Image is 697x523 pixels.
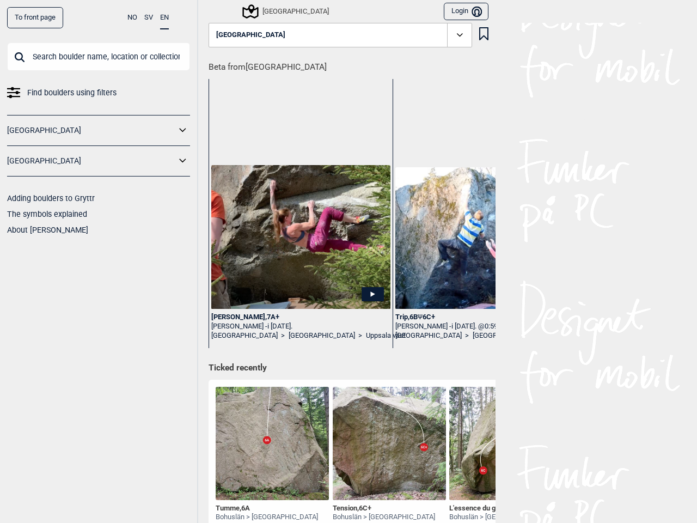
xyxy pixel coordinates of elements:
a: The symbols explained [7,210,87,218]
a: [GEOGRAPHIC_DATA] [7,153,176,169]
a: To front page [7,7,63,28]
a: [GEOGRAPHIC_DATA] [289,331,355,340]
div: [GEOGRAPHIC_DATA] [244,5,329,18]
button: EN [160,7,169,29]
a: [GEOGRAPHIC_DATA] [473,331,539,340]
img: Tumme [216,387,329,500]
div: Bohuslän > [GEOGRAPHIC_DATA] [216,513,318,522]
button: SV [144,7,153,28]
input: Search boulder name, location or collection [7,42,190,71]
span: Ψ [418,313,423,321]
a: [GEOGRAPHIC_DATA] [7,123,176,138]
a: Uppsala väst [366,331,406,340]
div: [PERSON_NAME] , 7A+ [211,313,390,322]
h1: Beta from [GEOGRAPHIC_DATA] [209,54,496,74]
span: i [DATE]. [267,322,292,330]
button: [GEOGRAPHIC_DATA] [209,23,472,48]
a: Adding boulders to Gryttr [7,194,95,203]
img: Christina pa Brett leende [211,165,390,309]
div: L'essence du granit , Ψ [449,504,552,513]
div: [PERSON_NAME] - [395,322,574,331]
h1: Ticked recently [209,362,488,374]
div: Bohuslän > [GEOGRAPHIC_DATA] [333,513,435,522]
span: > [281,331,285,340]
a: [GEOGRAPHIC_DATA] [395,331,462,340]
span: 6A [241,504,250,512]
button: NO [127,7,137,28]
img: Tension [333,387,446,500]
img: Emil pa Trip [395,167,574,309]
a: Find boulders using filters [7,85,190,101]
div: Tumme , [216,504,318,513]
span: > [465,331,469,340]
span: 6C+ [359,504,371,512]
a: About [PERSON_NAME] [7,226,88,234]
button: Login [444,3,488,21]
a: [GEOGRAPHIC_DATA] [211,331,278,340]
div: Bohuslän > [GEOGRAPHIC_DATA] [449,513,552,522]
div: Tension , [333,504,435,513]
span: [GEOGRAPHIC_DATA] [216,31,285,39]
img: Lessence du granit [449,387,563,500]
span: > [358,331,362,340]
span: i [DATE]. @0:59 [451,322,498,330]
div: [PERSON_NAME] - [211,322,390,331]
div: Trip , 6B 6C+ [395,313,574,322]
span: Find boulders using filters [27,85,117,101]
